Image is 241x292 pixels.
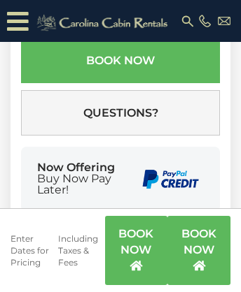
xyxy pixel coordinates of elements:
button: book now [105,216,168,285]
button: Questions? [21,90,220,136]
span: Buy Now Pay Later! [37,173,141,196]
span: Enter Dates for Pricing [11,233,58,268]
button: book now [167,216,230,285]
img: Khaki-logo.png [32,13,177,34]
img: search-regular.svg [180,14,195,29]
div: Now Offering [37,162,141,196]
a: [PHONE_NUMBER] [195,15,215,28]
span: Including Taxes & Fees [58,233,105,268]
button: Book Now [21,38,220,83]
